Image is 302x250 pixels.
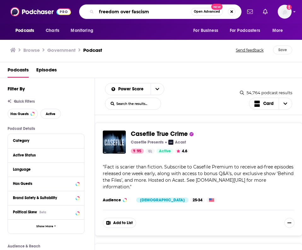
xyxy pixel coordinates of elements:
h3: Podcast [83,47,102,53]
img: User Profile [278,5,292,19]
div: 25-34 [190,198,205,203]
span: Charts [46,26,59,35]
button: Add to List [103,218,136,228]
p: Casefile Presents [131,140,164,145]
span: Quick Filters [14,99,35,104]
button: open menu [268,25,291,37]
img: Acast [168,140,173,145]
h2: Filter By [8,86,25,92]
span: For Podcasters [230,26,260,35]
span: Logged in as ASabine [278,5,292,19]
button: Political SkewBeta [13,208,79,216]
div: Category [13,138,75,143]
a: Browse [23,47,40,53]
p: Audience & Reach [8,244,84,248]
a: Show notifications dropdown [260,6,270,17]
button: Has Guests [8,109,38,119]
button: open menu [151,83,164,95]
a: Podcasts [8,65,29,78]
h1: Government [47,47,76,53]
div: Language [13,167,75,172]
svg: Add a profile image [287,5,292,10]
span: Active [159,148,171,155]
button: open menu [66,25,101,37]
a: 95 [131,149,144,154]
span: Casefile True Crime [131,130,188,138]
button: open menu [11,25,42,37]
div: Active Status [13,153,75,157]
button: Brand Safety & Suitability [13,194,79,202]
a: Active [156,149,173,154]
button: Active Status [13,151,79,159]
button: Has Guests [13,180,79,187]
a: Casefile True Crime [131,131,188,137]
span: Show More [36,225,53,228]
button: Show More Button [284,218,294,228]
a: Show notifications dropdown [245,6,255,17]
a: Charts [42,25,63,37]
div: Search podcasts, credits, & more... [79,4,241,19]
span: For Business [193,26,218,35]
span: Has Guests [10,112,29,116]
input: Search podcasts, credits, & more... [96,7,191,17]
button: Show profile menu [278,5,292,19]
button: Category [13,137,79,144]
span: Monitoring [71,26,93,35]
img: Casefile True Crime [103,131,126,154]
h3: Audience [103,198,131,203]
button: open menu [105,87,151,91]
a: Episodes [36,65,57,78]
span: Political Skew [13,210,37,214]
button: Choose View [249,98,293,110]
button: open menu [189,25,226,37]
button: Send feedback [234,46,265,54]
button: Active [40,109,61,119]
div: Beta [39,210,46,214]
span: Card [263,101,274,106]
span: " " [103,164,293,190]
p: Podcast Details [8,126,84,131]
a: AcastAcast [168,140,186,145]
img: Podchaser - Follow, Share and Rate Podcasts [10,6,71,18]
div: 54,764 podcast results [240,90,292,95]
button: Language [13,165,79,173]
div: [DEMOGRAPHIC_DATA] [136,198,189,203]
button: Save [273,46,292,54]
span: Fact is scarier than fiction. Subscribe to Casefile Premium to receive ad-free episodes released ... [103,164,293,190]
span: Power Score [118,87,146,91]
span: Open Advanced [194,10,220,13]
div: Brand Safety & Suitability [13,196,74,200]
button: 4.6 [175,149,189,154]
span: Active [46,112,55,116]
span: More [272,26,283,35]
div: Has Guests [13,181,74,186]
span: Podcasts [15,26,34,35]
button: open menu [226,25,269,37]
button: Open AdvancedNew [191,8,223,15]
button: Show More [8,219,84,234]
h2: Choose List sort [105,83,164,95]
span: New [211,4,223,10]
span: 95 [137,148,141,155]
p: Acast [175,140,186,145]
